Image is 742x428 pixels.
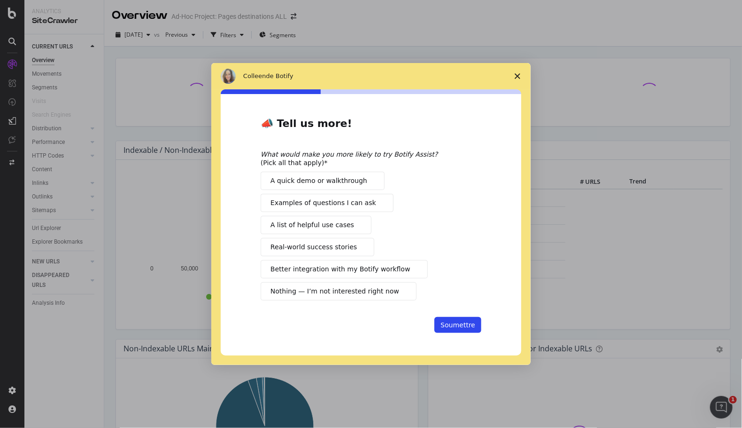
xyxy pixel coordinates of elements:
h2: 📣 Tell us more! [261,117,481,136]
span: Colleen [243,72,266,79]
button: Nothing — I’m not interested right now [261,282,417,301]
span: de Botify [266,72,294,79]
span: Examples of questions I can ask [271,198,376,208]
span: A list of helpful use cases [271,220,354,230]
span: A quick demo or walkthrough [271,176,367,186]
button: A list of helpful use cases [261,216,371,234]
img: Profile image for Colleen [221,69,236,84]
button: A quick demo or walkthrough [261,172,385,190]
button: Examples of questions I can ask [261,194,394,212]
span: Better integration with my Botify workflow [271,264,410,274]
div: (Pick all that apply) [261,150,467,167]
button: Real-world success stories [261,238,374,256]
i: What would make you more likely to try Botify Assist? [261,151,438,158]
span: Nothing — I’m not interested right now [271,286,399,296]
button: Soumettre [434,317,481,333]
span: Real-world success stories [271,242,357,252]
button: Better integration with my Botify workflow [261,260,428,278]
span: Fermer l'enquête [504,63,531,89]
